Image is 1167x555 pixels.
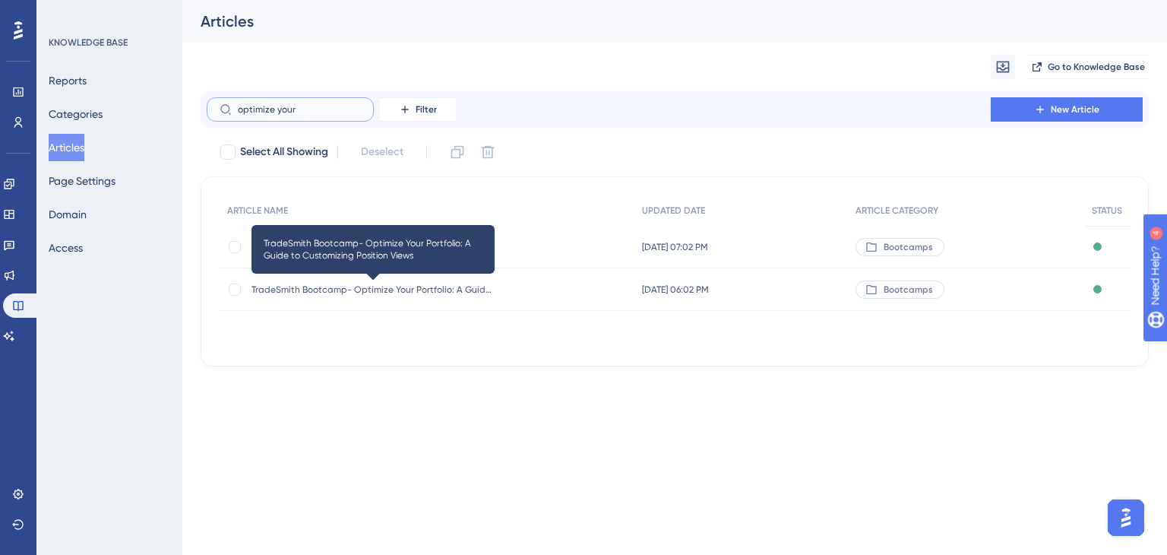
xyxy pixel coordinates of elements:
[49,234,83,262] button: Access
[49,201,87,228] button: Domain
[884,241,933,253] span: Bootcamps
[884,284,933,296] span: Bootcamps
[201,11,1111,32] div: Articles
[642,205,705,217] span: UPDATED DATE
[264,237,482,262] span: TradeSmith Bootcamp- Optimize Your Portfolio: A Guide to Customizing Position Views
[251,284,495,296] span: TradeSmith Bootcamp- Optimize Your Portfolio: A Guide to Customizing Position Views
[240,143,328,161] span: Select All Showing
[1103,495,1149,541] iframe: UserGuiding AI Assistant Launcher
[227,205,288,217] span: ARTICLE NAME
[361,143,403,161] span: Deselect
[49,36,128,49] div: KNOWLEDGE BASE
[416,103,437,116] span: Filter
[1048,61,1145,73] span: Go to Knowledge Base
[49,100,103,128] button: Categories
[49,134,84,161] button: Articles
[347,138,417,166] button: Deselect
[642,241,708,253] span: [DATE] 07:02 PM
[380,97,456,122] button: Filter
[106,8,110,20] div: 4
[49,67,87,94] button: Reports
[855,205,938,217] span: ARTICLE CATEGORY
[238,104,361,115] input: Search
[49,167,115,195] button: Page Settings
[1092,205,1122,217] span: STATUS
[1051,103,1099,116] span: New Article
[991,97,1143,122] button: New Article
[642,284,709,296] span: [DATE] 06:02 PM
[36,4,95,22] span: Need Help?
[1027,55,1149,79] button: Go to Knowledge Base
